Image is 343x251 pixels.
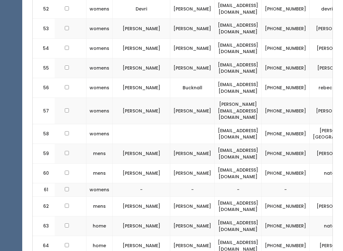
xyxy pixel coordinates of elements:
td: [PERSON_NAME] [113,196,170,216]
td: [PERSON_NAME] [113,98,170,124]
td: [PERSON_NAME] [170,196,215,216]
td: womens [86,98,113,124]
td: womens [86,124,113,144]
td: womens [86,58,113,78]
td: [PERSON_NAME] [113,78,170,98]
td: [PHONE_NUMBER] [262,196,310,216]
td: [EMAIL_ADDRESS][DOMAIN_NAME] [215,196,262,216]
td: - [215,183,262,197]
td: [PERSON_NAME] [113,144,170,163]
td: 57 [33,98,55,124]
td: [PERSON_NAME] [113,216,170,236]
td: 53 [33,19,55,38]
td: [EMAIL_ADDRESS][DOMAIN_NAME] [215,216,262,236]
td: [PERSON_NAME] [170,164,215,183]
td: 62 [33,196,55,216]
td: [PERSON_NAME] [113,19,170,38]
td: Bucknall [170,78,215,98]
td: [EMAIL_ADDRESS][DOMAIN_NAME] [215,78,262,98]
td: [PHONE_NUMBER] [262,216,310,236]
td: [EMAIL_ADDRESS][DOMAIN_NAME] [215,38,262,58]
td: 59 [33,144,55,163]
td: [PERSON_NAME] [170,19,215,38]
td: mens [86,144,113,163]
td: [EMAIL_ADDRESS][DOMAIN_NAME] [215,19,262,38]
td: [PERSON_NAME] [170,38,215,58]
td: 55 [33,58,55,78]
td: [PERSON_NAME] [113,38,170,58]
td: [PERSON_NAME] [113,164,170,183]
td: [PHONE_NUMBER] [262,58,310,78]
td: 61 [33,183,55,197]
td: - [262,183,310,197]
td: 60 [33,164,55,183]
td: [EMAIL_ADDRESS][DOMAIN_NAME] [215,124,262,144]
td: [PHONE_NUMBER] [262,78,310,98]
td: [PERSON_NAME] [170,58,215,78]
td: womens [86,183,113,197]
td: womens [86,78,113,98]
td: 54 [33,38,55,58]
td: [PERSON_NAME] [113,58,170,78]
td: [PERSON_NAME][EMAIL_ADDRESS][DOMAIN_NAME] [215,98,262,124]
td: womens [86,19,113,38]
td: [PERSON_NAME] [170,216,215,236]
td: [PHONE_NUMBER] [262,164,310,183]
td: 56 [33,78,55,98]
td: - [113,183,170,197]
td: [EMAIL_ADDRESS][DOMAIN_NAME] [215,58,262,78]
td: [PHONE_NUMBER] [262,19,310,38]
td: [PHONE_NUMBER] [262,38,310,58]
td: [PHONE_NUMBER] [262,144,310,163]
td: - [170,183,215,197]
td: [PHONE_NUMBER] [262,98,310,124]
td: [PERSON_NAME] [170,144,215,163]
td: [PHONE_NUMBER] [262,124,310,144]
td: [PERSON_NAME] [170,98,215,124]
td: mens [86,196,113,216]
td: mens [86,164,113,183]
td: womens [86,38,113,58]
td: [EMAIL_ADDRESS][DOMAIN_NAME] [215,144,262,163]
td: [EMAIL_ADDRESS][DOMAIN_NAME] [215,164,262,183]
td: 63 [33,216,55,236]
td: 58 [33,124,55,144]
td: home [86,216,113,236]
